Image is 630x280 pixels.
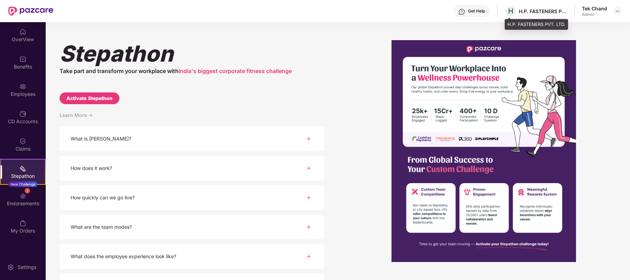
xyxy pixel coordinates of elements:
div: 2 [25,188,30,193]
div: Settings [16,264,38,271]
div: Activate Stepathon [66,94,112,102]
div: H.P. FASTENERS PVT. LTD. [519,8,567,15]
div: Admin [582,12,607,17]
img: svg+xml;base64,PHN2ZyBpZD0iU2V0dGluZy0yMHgyMCIgeG1sbnM9Imh0dHA6Ly93d3cudzMub3JnLzIwMDAvc3ZnIiB3aW... [7,264,14,271]
div: What is [PERSON_NAME]? [71,135,131,143]
div: Get Help [468,8,485,14]
img: svg+xml;base64,PHN2ZyBpZD0iQ2xhaW0iIHhtbG5zPSJodHRwOi8vd3d3LnczLm9yZy8yMDAwL3N2ZyIgd2lkdGg9IjIwIi... [19,138,26,145]
img: svg+xml;base64,PHN2ZyBpZD0iUGx1cy0zMngzMiIgeG1sbnM9Imh0dHA6Ly93d3cudzMub3JnLzIwMDAvc3ZnIiB3aWR0aD... [305,135,313,143]
img: svg+xml;base64,PHN2ZyBpZD0iRW5kb3JzZW1lbnRzIiB4bWxucz0iaHR0cDovL3d3dy53My5vcmcvMjAwMC9zdmciIHdpZH... [19,192,26,199]
img: svg+xml;base64,PHN2ZyBpZD0iUGx1cy0zMngzMiIgeG1sbnM9Imh0dHA6Ly93d3cudzMub3JnLzIwMDAvc3ZnIiB3aWR0aD... [305,223,313,231]
img: svg+xml;base64,PHN2ZyBpZD0iSG9tZSIgeG1sbnM9Imh0dHA6Ly93d3cudzMub3JnLzIwMDAvc3ZnIiB3aWR0aD0iMjAiIG... [19,28,26,35]
img: svg+xml;base64,PHN2ZyBpZD0iTXlfT3JkZXJzIiBkYXRhLW5hbWU9Ik15IE9yZGVycyIgeG1sbnM9Imh0dHA6Ly93d3cudz... [19,220,26,227]
div: Take part and transform your workplace with [60,67,324,75]
img: svg+xml;base64,PHN2ZyBpZD0iUGx1cy0zMngzMiIgeG1sbnM9Imh0dHA6Ly93d3cudzMub3JnLzIwMDAvc3ZnIiB3aWR0aD... [305,164,313,172]
div: How does it work? [71,164,112,172]
div: How quickly can we go live? [71,194,135,201]
div: Stepathon [60,40,324,67]
div: Learn More -> [60,111,324,126]
div: Tek Chand [582,5,607,12]
img: svg+xml;base64,PHN2ZyBpZD0iRHJvcGRvd24tMzJ4MzIiIHhtbG5zPSJodHRwOi8vd3d3LnczLm9yZy8yMDAwL3N2ZyIgd2... [615,8,620,14]
span: India's biggest corporate fitness challenge [179,67,292,74]
img: svg+xml;base64,PHN2ZyBpZD0iQ0RfQWNjb3VudHMiIGRhdGEtbmFtZT0iQ0QgQWNjb3VudHMiIHhtbG5zPSJodHRwOi8vd3... [19,110,26,117]
img: svg+xml;base64,PHN2ZyBpZD0iSGVscC0zMngzMiIgeG1sbnM9Imh0dHA6Ly93d3cudzMub3JnLzIwMDAvc3ZnIiB3aWR0aD... [458,8,465,15]
img: svg+xml;base64,PHN2ZyBpZD0iUGx1cy0zMngzMiIgeG1sbnM9Imh0dHA6Ly93d3cudzMub3JnLzIwMDAvc3ZnIiB3aWR0aD... [305,193,313,202]
img: svg+xml;base64,PHN2ZyBpZD0iRW1wbG95ZWVzIiB4bWxucz0iaHR0cDovL3d3dy53My5vcmcvMjAwMC9zdmciIHdpZHRoPS... [19,83,26,90]
img: svg+xml;base64,PHN2ZyB4bWxucz0iaHR0cDovL3d3dy53My5vcmcvMjAwMC9zdmciIHdpZHRoPSIyMSIgaGVpZ2h0PSIyMC... [19,165,26,172]
img: New Pazcare Logo [8,7,53,16]
div: H.P. FASTENERS PVT. LTD. [505,19,568,30]
img: svg+xml;base64,PHN2ZyBpZD0iUGx1cy0zMngzMiIgeG1sbnM9Imh0dHA6Ly93d3cudzMub3JnLzIwMDAvc3ZnIiB3aWR0aD... [305,252,313,261]
img: svg+xml;base64,PHN2ZyBpZD0iQmVuZWZpdHMiIHhtbG5zPSJodHRwOi8vd3d3LnczLm9yZy8yMDAwL3N2ZyIgd2lkdGg9Ij... [19,56,26,63]
div: Stepathon [1,173,45,180]
div: What are the team modes? [71,223,132,231]
div: New Challenge [8,181,37,187]
span: H [508,7,513,15]
div: What does the employee experience look like? [71,253,176,260]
